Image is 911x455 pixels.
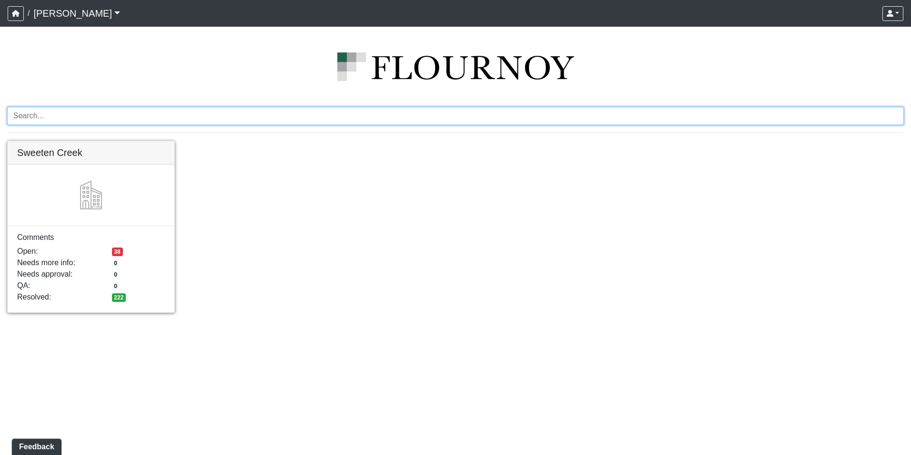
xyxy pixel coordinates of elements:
[7,52,904,81] img: logo
[7,107,904,125] input: Search
[24,4,33,23] span: /
[33,4,120,23] a: [PERSON_NAME]
[7,436,63,455] iframe: Ybug feedback widget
